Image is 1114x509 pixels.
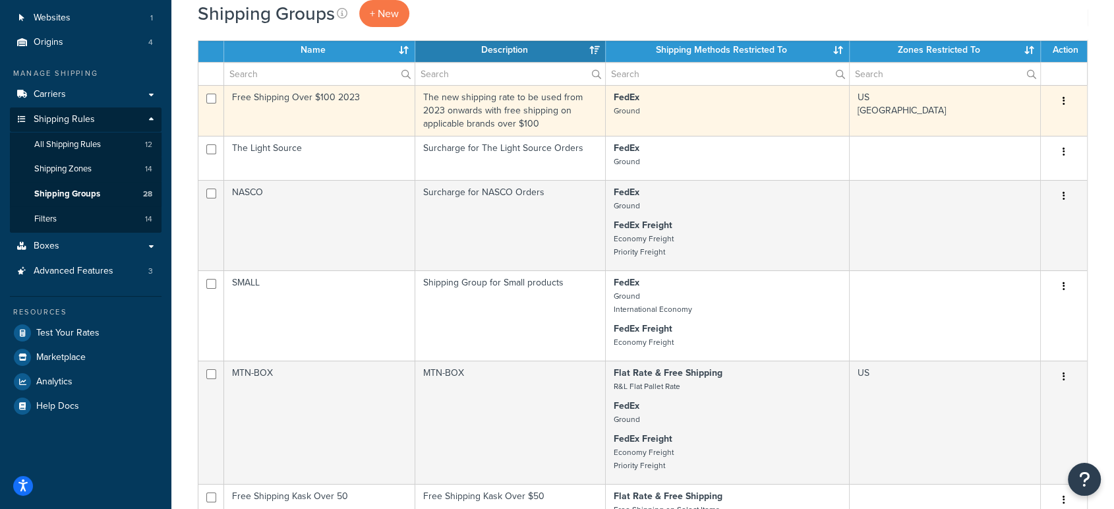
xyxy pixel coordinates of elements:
span: Filters [34,214,57,225]
small: Economy Freight [614,336,674,348]
span: 14 [145,164,152,175]
span: 12 [145,139,152,150]
span: Shipping Zones [34,164,92,175]
li: Shipping Groups [10,182,161,206]
small: Ground International Economy [614,290,692,315]
td: MTN-BOX [224,361,415,484]
span: 1 [150,13,153,24]
li: Origins [10,30,161,55]
td: Surcharge for NASCO Orders [415,180,606,270]
a: Advanced Features 3 [10,259,161,284]
input: Search [415,63,606,85]
span: Help Docs [36,401,79,412]
td: Shipping Group for Small products [415,270,606,361]
strong: FedEx Freight [614,322,672,336]
th: Description: activate to sort column ascending [415,38,606,62]
li: All Shipping Rules [10,133,161,157]
li: Shipping Rules [10,107,161,233]
a: Carriers [10,82,161,107]
span: All Shipping Rules [34,139,101,150]
a: Filters 14 [10,207,161,231]
span: 14 [145,214,152,225]
a: Shipping Rules [10,107,161,132]
small: Ground [614,105,640,117]
td: The new shipping rate to be used from 2023 onwards with free shipping on applicable brands over $100 [415,85,606,136]
td: NASCO [224,180,415,270]
small: Ground [614,156,640,167]
small: Economy Freight Priority Freight [614,233,674,258]
small: Ground [614,413,640,425]
strong: Flat Rate & Free Shipping [614,366,722,380]
strong: FedEx [614,90,639,104]
li: Advanced Features [10,259,161,284]
span: 28 [143,189,152,200]
td: Free Shipping Over $100 2023 [224,85,415,136]
a: Shipping Zones 14 [10,157,161,181]
td: MTN-BOX [415,361,606,484]
td: SMALL [224,270,415,361]
th: Zones Restricted To: activate to sort column ascending [850,38,1041,62]
li: Filters [10,207,161,231]
strong: FedEx [614,276,639,289]
td: US [850,361,1041,484]
a: Shipping Groups 28 [10,182,161,206]
th: Shipping Methods Restricted To: activate to sort column ascending [606,38,850,62]
div: Resources [10,307,161,318]
h1: Shipping Groups [198,1,335,26]
span: Boxes [34,241,59,252]
div: Manage Shipping [10,68,161,79]
li: Shipping Zones [10,157,161,181]
span: Marketplace [36,352,86,363]
li: Websites [10,6,161,30]
a: Origins 4 [10,30,161,55]
button: Open Resource Center [1068,463,1101,496]
th: Action [1041,38,1087,62]
strong: FedEx [614,399,639,413]
strong: FedEx Freight [614,432,672,446]
span: 3 [148,266,153,277]
span: Shipping Groups [34,189,100,200]
strong: FedEx Freight [614,218,672,232]
span: Advanced Features [34,266,113,277]
span: Websites [34,13,71,24]
span: Test Your Rates [36,328,100,339]
input: Search [606,63,849,85]
strong: FedEx [614,185,639,199]
a: Websites 1 [10,6,161,30]
a: Test Your Rates [10,321,161,345]
span: Analytics [36,376,73,388]
td: Surcharge for The Light Source Orders [415,136,606,180]
a: Boxes [10,234,161,258]
span: Shipping Rules [34,114,95,125]
strong: FedEx [614,141,639,155]
a: All Shipping Rules 12 [10,133,161,157]
td: US [GEOGRAPHIC_DATA] [850,85,1041,136]
span: + New [370,6,399,21]
th: Name: activate to sort column ascending [224,38,415,62]
span: 4 [148,37,153,48]
small: Ground [614,200,640,212]
small: Economy Freight Priority Freight [614,446,674,471]
td: The Light Source [224,136,415,180]
small: R&L Flat Pallet Rate [614,380,680,392]
input: Search [224,63,415,85]
span: Carriers [34,89,66,100]
strong: Flat Rate & Free Shipping [614,489,722,503]
span: Origins [34,37,63,48]
a: Help Docs [10,394,161,418]
a: Marketplace [10,345,161,369]
a: Analytics [10,370,161,394]
input: Search [850,63,1040,85]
